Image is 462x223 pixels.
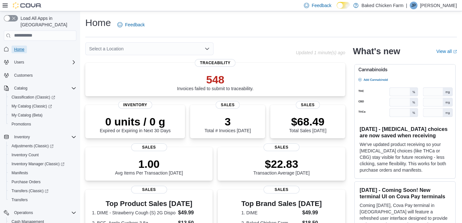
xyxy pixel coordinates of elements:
p: Updated 1 minute(s) ago [296,50,345,55]
a: Purchase Orders [9,178,43,186]
a: Inventory Manager (Classic) [6,159,79,168]
span: Feedback [312,2,331,9]
p: Baked Chicken Farm [362,2,404,9]
dt: 1. DIME [241,210,300,216]
button: Transfers [6,195,79,204]
dd: $49.99 [178,209,206,217]
h3: Top Product Sales [DATE] [92,200,206,208]
a: Transfers (Classic) [9,187,51,195]
span: Adjustments (Classic) [9,142,76,150]
input: Dark Mode [337,2,350,9]
span: Inventory Count [12,152,39,158]
span: Home [12,45,76,53]
button: Home [1,45,79,54]
a: My Catalog (Classic) [6,102,79,111]
a: Transfers (Classic) [6,186,79,195]
span: Manifests [12,170,28,176]
dd: $49.99 [302,209,322,217]
div: Total Sales [DATE] [289,115,326,133]
span: Manifests [9,169,76,177]
img: Cova [13,2,42,9]
a: Adjustments (Classic) [6,142,79,150]
span: Home [14,47,24,52]
span: Purchase Orders [12,179,41,184]
span: My Catalog (Classic) [9,102,76,110]
button: Customers [1,71,79,80]
div: Invoices failed to submit to traceability. [177,73,254,91]
p: 1.00 [115,158,183,170]
div: Transaction Average [DATE] [253,158,310,176]
button: Manifests [6,168,79,177]
span: My Catalog (Beta) [9,111,76,119]
button: Users [12,58,27,66]
button: Inventory [1,133,79,142]
span: Customers [12,71,76,79]
button: Catalog [12,84,30,92]
p: [PERSON_NAME] [420,2,457,9]
button: Promotions [6,120,79,129]
span: Promotions [9,120,76,128]
button: Inventory [12,133,32,141]
span: Sales [216,101,240,109]
span: Sales [296,101,320,109]
p: 548 [177,73,254,86]
a: View allExternal link [436,49,457,54]
button: Open list of options [205,46,210,51]
a: Manifests [9,169,30,177]
a: Home [12,46,27,53]
span: Inventory Manager (Classic) [9,160,76,168]
h2: What's new [353,46,400,56]
span: Inventory [12,133,76,141]
span: My Catalog (Beta) [12,113,43,118]
span: Operations [12,209,76,217]
a: Promotions [9,120,34,128]
span: Feedback [125,21,145,28]
a: Feedback [115,18,147,31]
dt: 1. DIME - Strawberry Cough (S) 2G Dispo [92,210,176,216]
span: Inventory Count [9,151,76,159]
button: Users [1,58,79,67]
span: Inventory Manager (Classic) [12,161,64,167]
span: Sales [131,186,167,193]
span: Catalog [14,86,27,91]
span: Traceability [195,59,236,67]
h3: [DATE] - Coming Soon! New terminal UI on Cova Pay terminals [360,187,450,200]
a: My Catalog (Beta) [9,111,45,119]
span: Load All Apps in [GEOGRAPHIC_DATA] [18,15,76,28]
p: 3 [205,115,251,128]
span: Classification (Classic) [12,95,55,100]
span: Users [14,60,24,65]
span: Sales [264,186,299,193]
a: Inventory Count [9,151,41,159]
span: Transfers [9,196,76,204]
span: Customers [14,73,33,78]
a: Adjustments (Classic) [9,142,56,150]
button: Operations [1,208,79,217]
span: Purchase Orders [9,178,76,186]
h3: [DATE] - [MEDICAL_DATA] choices are now saved when receiving [360,126,450,139]
p: | [406,2,407,9]
span: Promotions [12,122,31,127]
span: Transfers (Classic) [12,188,48,193]
div: Total # Invoices [DATE] [205,115,251,133]
a: Customers [12,72,35,79]
button: Purchase Orders [6,177,79,186]
div: Julio Perez [410,2,417,9]
span: Inventory [118,101,152,109]
svg: External link [453,50,457,54]
button: My Catalog (Beta) [6,111,79,120]
span: Inventory [14,134,30,140]
span: Classification (Classic) [9,93,76,101]
span: Catalog [12,84,76,92]
p: We've updated product receiving so your [MEDICAL_DATA] choices (like THCa or CBG) stay visible fo... [360,141,450,173]
button: Operations [12,209,36,217]
span: Transfers (Classic) [9,187,76,195]
span: Adjustments (Classic) [12,143,54,149]
p: 0 units / 0 g [100,115,171,128]
a: Classification (Classic) [6,93,79,102]
h3: Top Brand Sales [DATE] [241,200,322,208]
a: Classification (Classic) [9,93,58,101]
span: Operations [14,210,33,215]
div: Avg Items Per Transaction [DATE] [115,158,183,176]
